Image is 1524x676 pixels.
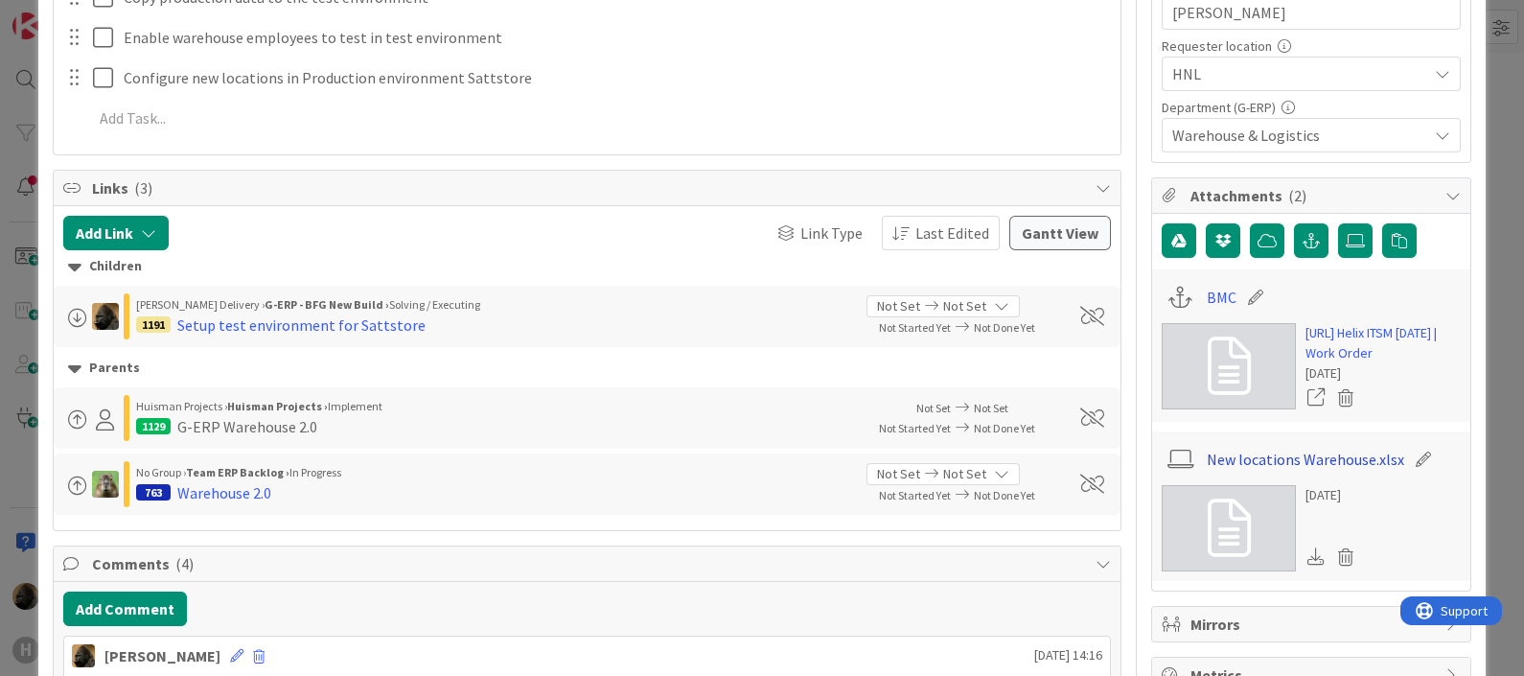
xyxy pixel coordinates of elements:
span: Implement [328,399,382,413]
div: [PERSON_NAME] [104,644,220,667]
span: Solving / Executing [389,297,480,312]
span: Support [40,3,87,26]
img: ND [92,303,119,330]
span: Not Set [877,296,920,316]
span: ( 4 ) [175,554,194,573]
b: Huisman Projects › [227,399,328,413]
div: Setup test environment for Sattstore [177,314,426,337]
span: ( 3 ) [134,178,152,198]
span: Not Done Yet [974,421,1035,435]
button: Add Comment [63,592,187,626]
span: Link Type [800,221,863,245]
span: Not Started Yet [879,320,951,335]
button: Gantt View [1009,216,1111,250]
span: No Group › [136,465,186,479]
span: Comments [92,552,1087,575]
span: Not Set [916,401,951,415]
button: Add Link [63,216,169,250]
span: Not Set [943,464,986,484]
div: 1191 [136,316,171,333]
div: [DATE] [1305,485,1361,505]
span: Last Edited [915,221,989,245]
div: G-ERP Warehouse 2.0 [177,415,317,438]
a: Open [1305,385,1327,410]
span: ( 2 ) [1288,186,1306,205]
div: Download [1305,545,1327,570]
button: Last Edited [882,216,1000,250]
a: New locations Warehouse.xlsx [1207,448,1404,471]
b: G-ERP - BFG New Build › [265,297,389,312]
span: [PERSON_NAME] Delivery › [136,297,265,312]
div: Parents [68,358,1107,379]
div: Children [68,256,1107,277]
div: [DATE] [1305,363,1461,384]
a: BMC [1207,286,1236,309]
p: Configure new locations in Production environment Sattstore [124,67,1107,89]
span: Mirrors [1190,613,1436,636]
span: Huisman Projects › [136,399,227,413]
span: Not Done Yet [974,320,1035,335]
span: Attachments [1190,184,1436,207]
a: [URL] Helix ITSM [DATE] | Work Order [1305,323,1461,363]
p: Enable warehouse employees to test in test environment [124,27,1107,49]
div: Warehouse 2.0 [177,481,271,504]
div: Requester location [1162,39,1461,53]
span: [DATE] 14:16 [1034,645,1102,665]
span: In Progress [289,465,341,479]
span: Warehouse & Logistics [1172,124,1427,147]
span: Not Set [877,464,920,484]
span: Not Done Yet [974,488,1035,502]
span: Not Started Yet [879,488,951,502]
div: 1129 [136,418,171,434]
div: 763 [136,484,171,501]
span: Not Started Yet [879,421,951,435]
span: Not Set [943,296,986,316]
span: HNL [1172,60,1418,87]
span: Links [92,176,1087,199]
b: Team ERP Backlog › [186,465,289,479]
div: Department (G-ERP) [1162,101,1461,114]
img: ND [72,644,95,667]
img: TT [92,471,119,498]
span: Not Set [974,401,1008,415]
